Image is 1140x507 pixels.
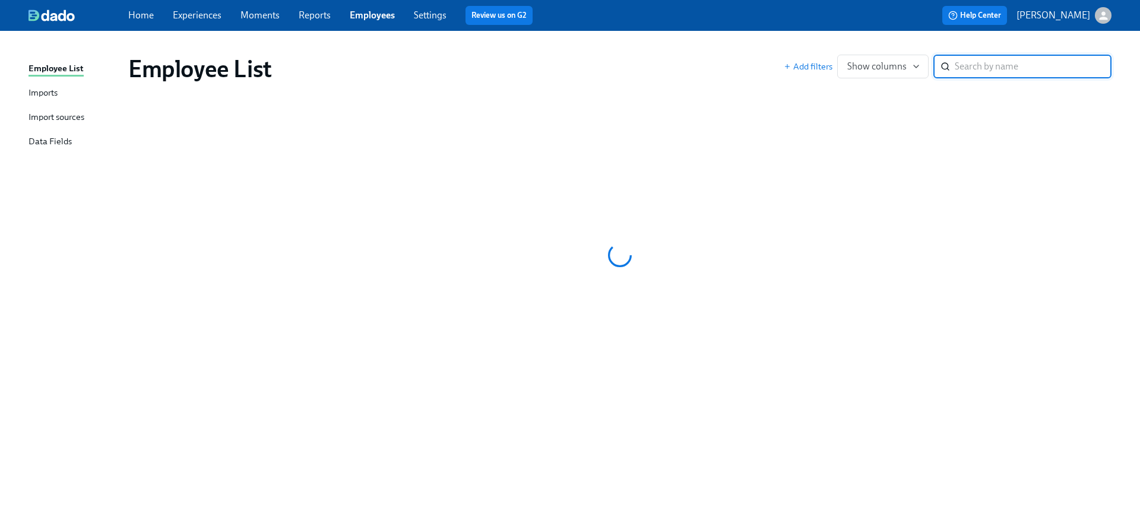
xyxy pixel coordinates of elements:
button: Review us on G2 [465,6,533,25]
a: Experiences [173,9,221,21]
input: Search by name [955,55,1111,78]
a: Review us on G2 [471,9,527,21]
a: Settings [414,9,446,21]
a: Employee List [28,62,119,77]
img: dado [28,9,75,21]
span: Help Center [948,9,1001,21]
button: [PERSON_NAME] [1016,7,1111,24]
button: Show columns [837,55,929,78]
a: Home [128,9,154,21]
h1: Employee List [128,55,272,83]
div: Import sources [28,110,84,125]
button: Help Center [942,6,1007,25]
a: Moments [240,9,280,21]
div: Data Fields [28,135,72,150]
a: Employees [350,9,395,21]
button: Add filters [784,61,832,72]
a: dado [28,9,128,21]
a: Data Fields [28,135,119,150]
a: Reports [299,9,331,21]
a: Imports [28,86,119,101]
a: Import sources [28,110,119,125]
span: Show columns [847,61,919,72]
p: [PERSON_NAME] [1016,9,1090,22]
div: Employee List [28,62,84,77]
div: Imports [28,86,58,101]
